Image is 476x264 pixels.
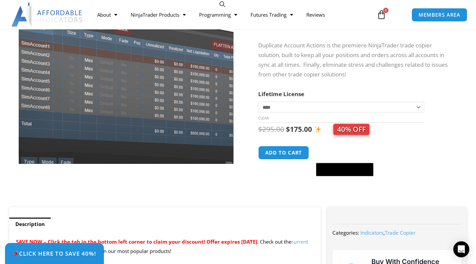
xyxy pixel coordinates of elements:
span: $ [286,124,290,134]
span: Categories: [332,229,359,236]
span: , [360,229,416,236]
bdi: 175.00 [286,124,312,134]
a: Programming [192,7,244,22]
img: LogoAI | Affordable Indicators – NinjaTrader [11,3,83,27]
a: Reviews [300,7,332,22]
iframe: PayPal Message 1 [258,181,453,186]
a: 0 [367,5,396,24]
button: Buy with GPay [316,163,373,176]
a: Futures Trading [244,7,300,22]
button: Add to cart [258,146,309,160]
img: 🎉 [13,251,19,256]
bdi: 295.00 [258,124,284,134]
span: 40% OFF [333,124,369,135]
iframe: Secure express checkout frame [315,145,375,161]
a: Clear options [258,116,269,120]
span: $ [258,124,262,134]
a: About [91,7,124,22]
div: Open Intercom Messenger [453,241,469,257]
span: Click Here to save 40%! [13,251,96,256]
a: NinjaTrader Products [124,7,192,22]
a: 🎉Click Here to save 40%! [5,243,104,264]
img: ✨ [314,126,321,133]
a: MEMBERS AREA [412,8,467,22]
a: Trade Copier [385,229,416,236]
span: SAVE NOW – Click the tab in the bottom left corner to claim your discount! Offer expires [DATE]. [16,238,259,245]
p: Check out the page for other discounts on our most popular products! [16,237,314,256]
a: Indicators [360,229,383,236]
span: 0 [383,8,388,13]
p: Duplicate Account Actions is the premiere NinjaTrader trade copier solution, built to keep all yo... [258,41,453,79]
span: MEMBERS AREA [419,12,460,17]
a: Description [9,218,51,231]
nav: Menu [91,7,371,22]
label: Lifetime License [258,90,304,98]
